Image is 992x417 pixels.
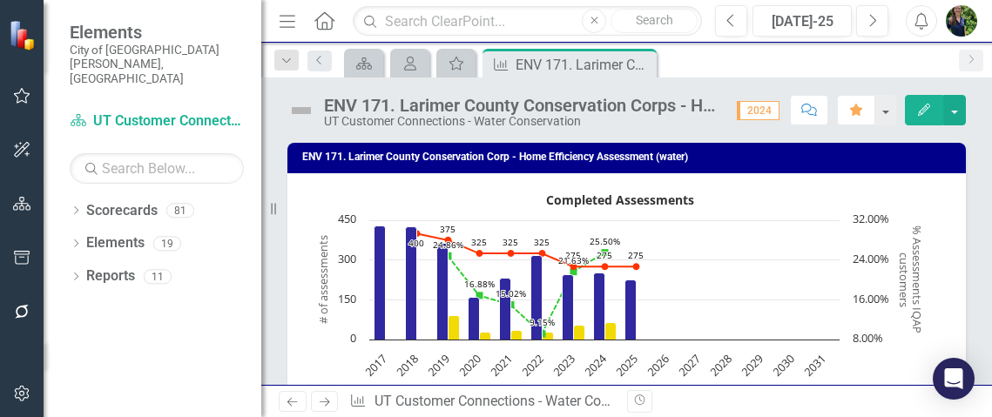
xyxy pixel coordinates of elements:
path: 2018, 400. # Assessments Completed Target (FCU Only). [414,230,421,237]
div: ENV 171. Larimer County Conservation Corps - Home Efficiency Assessment (water) [324,96,719,115]
text: 325 [471,236,487,248]
path: 2017, 428. # Assessments Completed. [375,226,386,340]
a: Elements [86,233,145,253]
text: 275 [565,249,581,261]
path: 2025, 275. # Assessments Completed Target (FCU Only). [633,263,640,270]
text: Completed Assessments [546,192,694,208]
text: 375 [440,223,456,235]
text: 21.63% [558,254,589,266]
path: 2023, 245. # Assessments Completed. [563,275,574,340]
a: Reports [86,266,135,286]
path: 2021, 233. # Assessments Completed. [500,279,511,340]
path: 2019, 362. # Assessments Completed. [437,244,449,340]
div: 19 [153,236,181,251]
path: 2020, 325. # Assessments Completed Target (FCU Only). [476,250,483,257]
path: 2018, 425. # Assessments Completed. [406,227,417,340]
text: 275 [597,249,612,261]
path: 2021, 325. # Assessments Completed Target (FCU Only). [508,250,515,257]
text: # of assessments [315,236,331,325]
path: 2019, 24.86187845. % IQAP Assessments. [445,252,452,259]
text: 2017 [361,351,390,380]
span: Elements [70,22,244,43]
path: 2022, 9.14826498. % IQAP Assessments. [539,331,546,338]
path: 2024, 64. # IQAP Customers. [605,323,617,340]
div: 81 [166,203,194,218]
text: 9.15% [530,316,555,328]
span: Search [636,13,673,27]
text: 0 [350,330,356,346]
text: 150 [338,291,356,306]
text: 24.00% [853,251,889,266]
text: 300 [338,251,356,266]
text: 2021 [487,351,516,380]
text: 15.02% [496,287,526,299]
small: City of [GEOGRAPHIC_DATA][PERSON_NAME], [GEOGRAPHIC_DATA] [70,43,244,85]
path: 2019, 90. # IQAP Customers. [449,316,460,340]
text: % Assessments IQAP customers [896,226,925,334]
text: 8.00% [853,330,883,346]
div: » » [349,392,613,412]
img: Not Defined [287,97,315,124]
text: 2024 [581,351,610,380]
img: Alice Conovitz [946,5,977,37]
text: 24.86% [433,239,463,251]
path: 2022, 317. # Assessments Completed. [531,256,543,340]
path: 2022, 325. # Assessments Completed Target (FCU Only). [539,250,546,257]
text: 325 [503,236,518,248]
path: 2023, 53. # IQAP Customers. [574,326,585,340]
path: 2025, 225. # Assessments Completed. [625,280,637,340]
text: 16.88% [464,278,495,290]
text: 450 [338,211,356,226]
img: ClearPoint Strategy [9,20,39,50]
a: UT Customer Connections - Water Conservation [375,393,665,409]
path: 2020, 27. # IQAP Customers. [480,333,491,340]
text: 2023 [550,351,578,380]
g: # Assessments Completed, series 1 of 4. Bar series with 15 bars. Y axis, # of assessments. [375,220,826,340]
text: 2027 [675,351,704,380]
div: UT Customer Connections - Water Conservation [324,115,719,128]
button: [DATE]-25 [752,5,852,37]
a: UT Customer Connections - Water Conservation [70,111,244,131]
text: 2018 [393,351,422,380]
text: 2022 [518,351,547,380]
path: 2022, 29. # IQAP Customers. [543,333,554,340]
path: 2019, 375. # Assessments Completed Target (FCU Only). [445,237,452,244]
input: Search Below... [70,153,244,184]
text: 2029 [738,351,766,380]
div: 11 [144,269,172,284]
path: 2021, 15.02145923. % IQAP Assessments. [508,301,515,308]
div: ENV 171. Larimer County Conservation Corps - Home Efficiency Assessment (water) [516,54,652,76]
text: 2025 [612,351,641,380]
text: 16.00% [853,291,889,306]
text: 2019 [424,351,453,380]
h3: ENV 171. Larimer County Conservation Corp - Home Efficiency Assessment (water) [302,151,957,163]
text: 2031 [800,351,829,380]
text: 275 [628,249,644,261]
path: 2024, 275. # Assessments Completed Target (FCU Only). [602,263,609,270]
a: Scorecards [86,201,158,221]
div: [DATE]-25 [759,11,846,32]
path: 2020, 160. # Assessments Completed. [469,298,480,340]
text: 2028 [706,351,735,380]
text: 2026 [644,351,672,380]
path: 2021, 35. # IQAP Customers. [511,331,523,340]
text: 2020 [456,351,484,380]
text: 32.00% [853,211,889,226]
text: 400 [408,237,424,249]
text: 25.50% [590,235,620,247]
button: Search [611,9,698,33]
input: Search ClearPoint... [353,6,702,37]
div: Open Intercom Messenger [933,358,975,400]
path: 2020, 16.875. % IQAP Assessments. [476,293,483,299]
span: 2024 [737,101,779,120]
path: 2023, 275. # Assessments Completed Target (FCU Only). [570,263,577,270]
text: 2030 [769,351,798,380]
path: 2024, 251. # Assessments Completed. [594,273,605,340]
text: 325 [534,236,550,248]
